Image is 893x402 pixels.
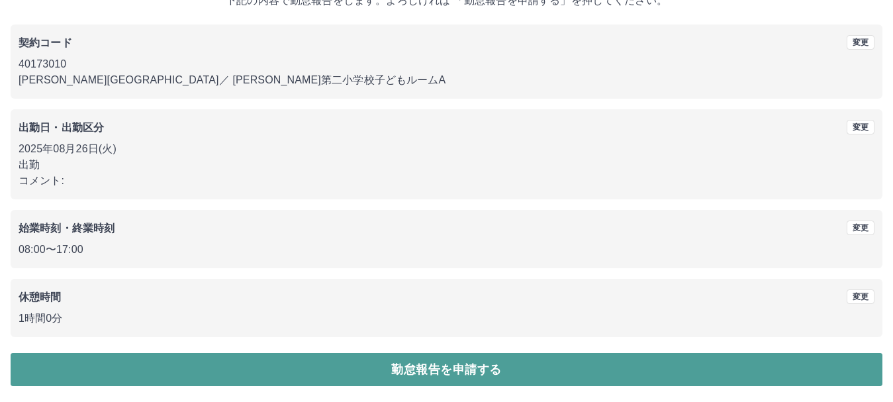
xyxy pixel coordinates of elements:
button: 変更 [847,289,874,304]
p: 1時間0分 [19,311,874,327]
p: 40173010 [19,56,874,72]
button: 変更 [847,221,874,235]
p: 2025年08月26日(火) [19,141,874,157]
p: 出勤 [19,157,874,173]
button: 勤怠報告を申請する [11,353,882,386]
b: 契約コード [19,37,72,48]
p: [PERSON_NAME][GEOGRAPHIC_DATA] ／ [PERSON_NAME]第二小学校子どもルームA [19,72,874,88]
button: 変更 [847,35,874,50]
p: 08:00 〜 17:00 [19,242,874,258]
b: 休憩時間 [19,291,62,303]
button: 変更 [847,120,874,134]
b: 出勤日・出勤区分 [19,122,104,133]
p: コメント: [19,173,874,189]
b: 始業時刻・終業時刻 [19,223,115,234]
